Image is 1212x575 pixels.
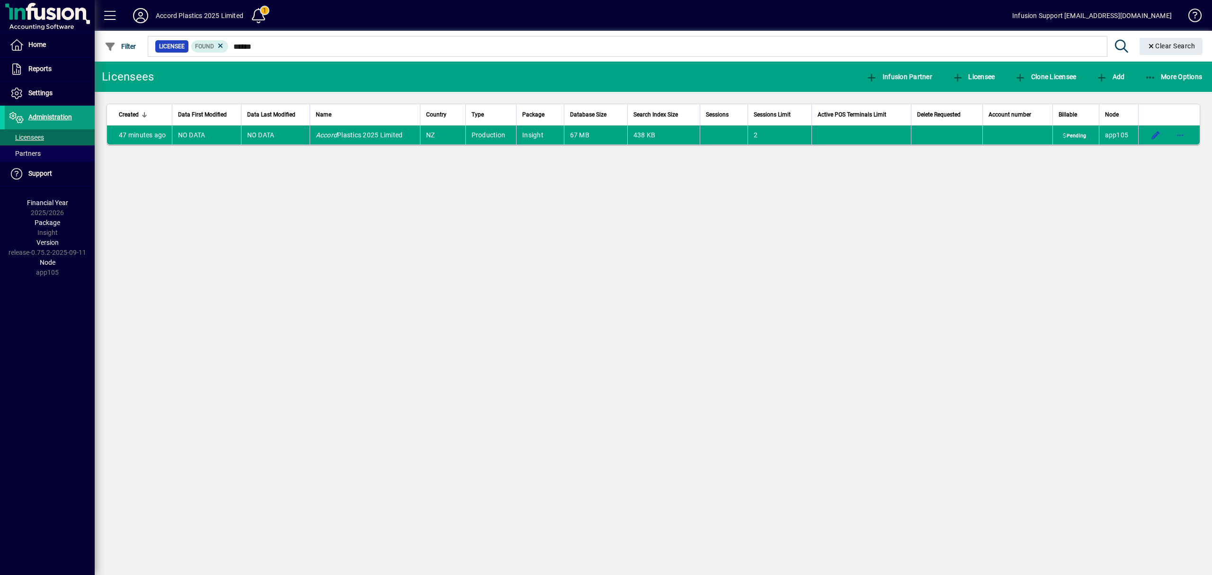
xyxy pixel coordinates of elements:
[866,73,932,81] span: Infusion Partner
[633,109,678,120] span: Search Index Size
[105,43,136,50] span: Filter
[241,126,310,144] td: NO DATA
[191,40,229,53] mat-chip: Found Status: Found
[1061,132,1088,140] span: Pending
[1181,2,1200,33] a: Knowledge Base
[989,109,1031,120] span: Account number
[818,109,905,120] div: Active POS Terminals Limit
[1147,42,1195,50] span: Clear Search
[1059,109,1077,120] span: Billable
[125,7,156,24] button: Profile
[247,109,295,120] span: Data Last Modified
[159,42,185,51] span: Licensee
[5,33,95,57] a: Home
[5,145,95,162] a: Partners
[570,109,622,120] div: Database Size
[1142,68,1205,85] button: More Options
[864,68,935,85] button: Infusion Partner
[36,239,59,246] span: Version
[465,126,517,144] td: Production
[627,126,700,144] td: 438 KB
[1094,68,1127,85] button: Add
[472,109,511,120] div: Type
[522,109,558,120] div: Package
[5,81,95,105] a: Settings
[754,109,806,120] div: Sessions Limit
[426,109,460,120] div: Country
[1015,73,1076,81] span: Clone Licensee
[247,109,304,120] div: Data Last Modified
[706,109,742,120] div: Sessions
[5,162,95,186] a: Support
[107,126,172,144] td: 47 minutes ago
[633,109,694,120] div: Search Index Size
[9,134,44,141] span: Licensees
[522,109,544,120] span: Package
[1105,109,1119,120] span: Node
[917,109,977,120] div: Delete Requested
[706,109,729,120] span: Sessions
[1173,127,1188,143] button: More options
[1012,68,1078,85] button: Clone Licensee
[5,129,95,145] a: Licensees
[119,109,139,120] span: Created
[28,65,52,72] span: Reports
[156,8,243,23] div: Accord Plastics 2025 Limited
[28,113,72,121] span: Administration
[28,170,52,177] span: Support
[818,109,886,120] span: Active POS Terminals Limit
[316,109,331,120] span: Name
[1059,109,1093,120] div: Billable
[1012,8,1172,23] div: Infusion Support [EMAIL_ADDRESS][DOMAIN_NAME]
[1145,73,1203,81] span: More Options
[9,150,41,157] span: Partners
[952,73,995,81] span: Licensee
[1105,131,1129,139] span: app105.prod.infusionbusinesssoftware.com
[178,109,227,120] span: Data First Modified
[28,89,53,97] span: Settings
[195,43,214,50] span: Found
[102,38,139,55] button: Filter
[950,68,998,85] button: Licensee
[1148,127,1163,143] button: Edit
[119,109,166,120] div: Created
[748,126,811,144] td: 2
[564,126,627,144] td: 67 MB
[472,109,484,120] span: Type
[570,109,606,120] span: Database Size
[1140,38,1203,55] button: Clear
[754,109,791,120] span: Sessions Limit
[426,109,446,120] span: Country
[917,109,961,120] span: Delete Requested
[102,69,154,84] div: Licensees
[316,109,414,120] div: Name
[316,131,403,139] span: Plastics 2025 Limited
[420,126,465,144] td: NZ
[1096,73,1124,81] span: Add
[316,131,338,139] em: Accord
[35,219,60,226] span: Package
[28,41,46,48] span: Home
[27,199,68,207] span: Financial Year
[178,109,235,120] div: Data First Modified
[1105,109,1132,120] div: Node
[40,259,55,266] span: Node
[989,109,1047,120] div: Account number
[5,57,95,81] a: Reports
[516,126,563,144] td: Insight
[172,126,241,144] td: NO DATA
